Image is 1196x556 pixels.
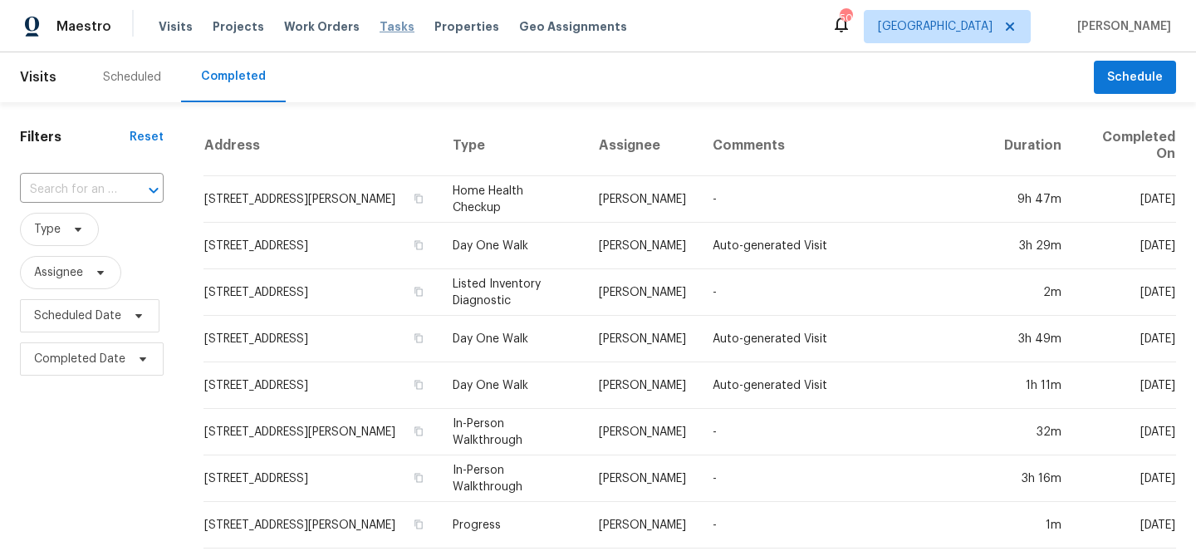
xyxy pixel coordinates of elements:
span: Work Orders [284,18,360,35]
td: [PERSON_NAME] [586,223,699,269]
td: 3h 49m [991,316,1075,362]
button: Open [142,179,165,202]
div: Completed [201,68,266,85]
div: Scheduled [103,69,161,86]
td: Auto-generated Visit [699,362,991,409]
button: Copy Address [411,284,426,299]
input: Search for an address... [20,177,117,203]
td: In-Person Walkthrough [439,409,586,455]
div: 50 [840,10,851,27]
button: Copy Address [411,377,426,392]
td: [PERSON_NAME] [586,176,699,223]
span: Projects [213,18,264,35]
td: - [699,176,991,223]
button: Copy Address [411,191,426,206]
th: Duration [991,116,1075,176]
td: - [699,455,991,502]
span: Tasks [380,21,414,32]
button: Copy Address [411,331,426,346]
td: Day One Walk [439,362,586,409]
span: [PERSON_NAME] [1071,18,1171,35]
td: 2m [991,269,1075,316]
span: Geo Assignments [519,18,627,35]
td: Auto-generated Visit [699,316,991,362]
td: Day One Walk [439,316,586,362]
td: [PERSON_NAME] [586,455,699,502]
span: Scheduled Date [34,308,121,324]
td: [DATE] [1075,223,1176,269]
td: - [699,502,991,549]
td: - [699,269,991,316]
button: Copy Address [411,517,426,532]
button: Schedule [1094,61,1176,95]
th: Assignee [586,116,699,176]
td: [DATE] [1075,176,1176,223]
td: Listed Inventory Diagnostic [439,269,586,316]
td: [DATE] [1075,316,1176,362]
td: 1m [991,502,1075,549]
td: Day One Walk [439,223,586,269]
td: [PERSON_NAME] [586,269,699,316]
td: [STREET_ADDRESS][PERSON_NAME] [203,409,439,455]
td: [STREET_ADDRESS] [203,316,439,362]
span: Assignee [34,264,83,281]
button: Copy Address [411,470,426,485]
th: Address [203,116,439,176]
td: [PERSON_NAME] [586,409,699,455]
span: Visits [159,18,193,35]
span: Completed Date [34,351,125,367]
td: 1h 11m [991,362,1075,409]
td: 32m [991,409,1075,455]
td: [STREET_ADDRESS] [203,223,439,269]
span: Maestro [56,18,111,35]
button: Copy Address [411,424,426,439]
span: Type [34,221,61,238]
td: 3h 16m [991,455,1075,502]
span: Visits [20,59,56,96]
td: [PERSON_NAME] [586,362,699,409]
td: [DATE] [1075,409,1176,455]
td: 9h 47m [991,176,1075,223]
td: [STREET_ADDRESS] [203,455,439,502]
td: [PERSON_NAME] [586,316,699,362]
td: [PERSON_NAME] [586,502,699,549]
span: Schedule [1107,67,1163,88]
span: Properties [434,18,499,35]
td: Auto-generated Visit [699,223,991,269]
td: In-Person Walkthrough [439,455,586,502]
td: [DATE] [1075,455,1176,502]
td: 3h 29m [991,223,1075,269]
td: [STREET_ADDRESS][PERSON_NAME] [203,502,439,549]
th: Comments [699,116,991,176]
h1: Filters [20,129,130,145]
td: [STREET_ADDRESS][PERSON_NAME] [203,176,439,223]
th: Type [439,116,586,176]
span: [GEOGRAPHIC_DATA] [878,18,993,35]
td: [STREET_ADDRESS] [203,269,439,316]
button: Copy Address [411,238,426,253]
th: Completed On [1075,116,1176,176]
td: [DATE] [1075,502,1176,549]
td: [DATE] [1075,269,1176,316]
td: [DATE] [1075,362,1176,409]
td: - [699,409,991,455]
td: Home Health Checkup [439,176,586,223]
td: [STREET_ADDRESS] [203,362,439,409]
div: Reset [130,129,164,145]
td: Progress [439,502,586,549]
